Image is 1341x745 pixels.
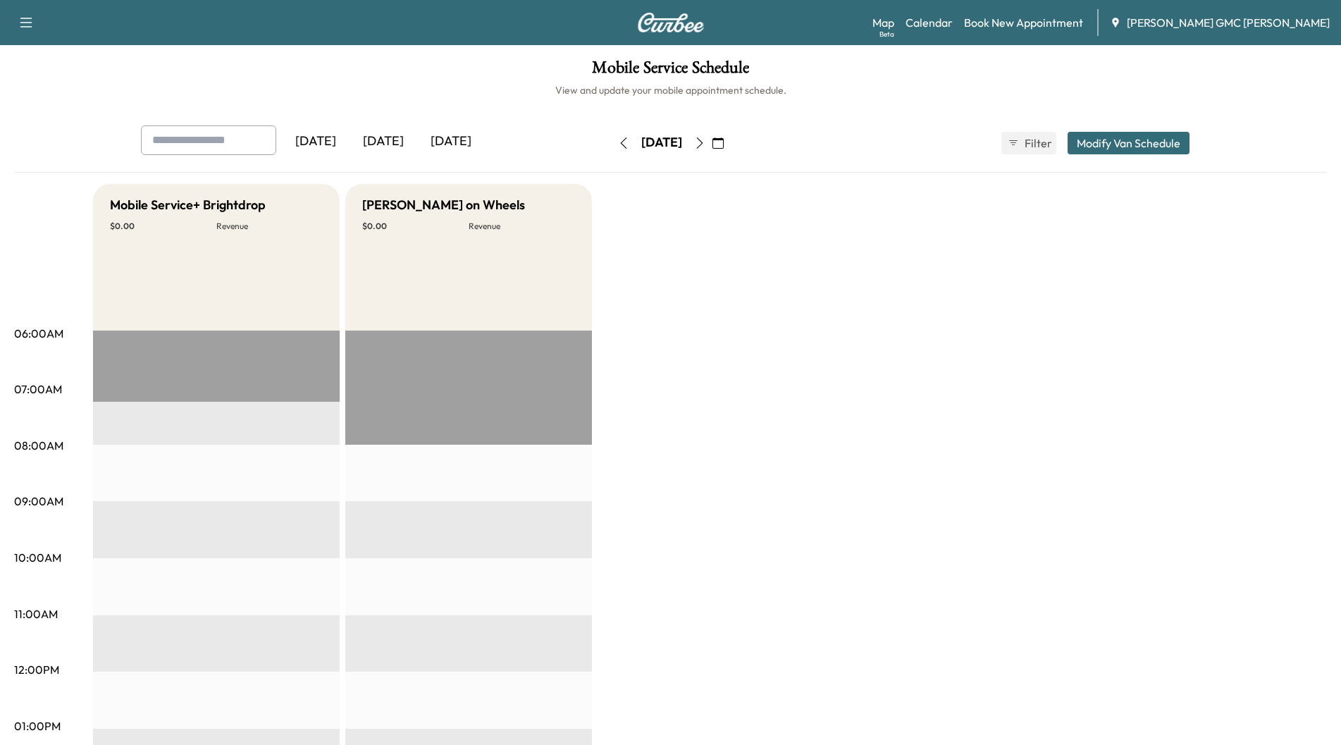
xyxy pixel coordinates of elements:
[362,195,525,215] h5: [PERSON_NAME] on Wheels
[1068,132,1189,154] button: Modify Van Schedule
[1001,132,1056,154] button: Filter
[637,13,705,32] img: Curbee Logo
[282,125,350,158] div: [DATE]
[350,125,417,158] div: [DATE]
[14,549,61,566] p: 10:00AM
[1127,14,1330,31] span: [PERSON_NAME] GMC [PERSON_NAME]
[641,134,682,152] div: [DATE]
[14,325,63,342] p: 06:00AM
[417,125,485,158] div: [DATE]
[14,493,63,510] p: 09:00AM
[14,59,1327,83] h1: Mobile Service Schedule
[110,221,216,232] p: $ 0.00
[14,661,59,678] p: 12:00PM
[362,221,469,232] p: $ 0.00
[906,14,953,31] a: Calendar
[469,221,575,232] p: Revenue
[14,437,63,454] p: 08:00AM
[14,381,62,398] p: 07:00AM
[14,83,1327,97] h6: View and update your mobile appointment schedule.
[14,605,58,622] p: 11:00AM
[872,14,894,31] a: MapBeta
[14,718,61,734] p: 01:00PM
[216,221,323,232] p: Revenue
[1025,135,1050,152] span: Filter
[964,14,1083,31] a: Book New Appointment
[879,29,894,39] div: Beta
[110,195,266,215] h5: Mobile Service+ Brightdrop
